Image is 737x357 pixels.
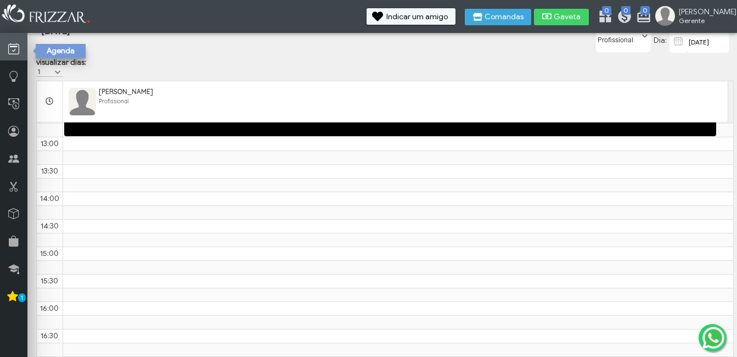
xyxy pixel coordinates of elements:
[40,304,59,313] span: 16:00
[40,194,59,203] span: 14:00
[679,7,728,16] span: [PERSON_NAME]
[534,9,589,25] button: Gaveta
[465,9,531,25] button: Comandas
[69,88,96,115] img: FuncionarioFotoBean_get.xhtml
[99,87,153,96] span: [PERSON_NAME]
[598,9,609,26] a: 0
[700,325,727,351] img: whatsapp.png
[654,36,667,45] span: Dia:
[41,331,58,341] span: 16:30
[36,44,86,58] div: Agenda
[688,30,729,53] input: data
[655,6,732,28] a: [PERSON_NAME] Gerente
[367,8,455,25] button: Indicar um amigo
[41,276,58,286] span: 15:30
[36,58,86,67] label: visualizar dias:
[99,98,128,105] span: Profissional
[679,16,728,25] span: Gerente
[672,35,685,48] img: calendar-01.svg
[617,9,628,26] a: 0
[554,13,581,21] span: Gaveta
[41,221,59,231] span: 14:30
[18,293,26,302] span: 1
[636,9,647,26] a: 0
[40,249,59,258] span: 15:00
[640,6,650,15] span: 0
[36,67,53,76] label: 1
[41,166,58,176] span: 13:30
[602,6,611,15] span: 0
[621,6,631,15] span: 0
[485,13,524,21] span: Comandas
[41,139,59,148] span: 13:00
[386,13,448,21] span: Indicar um amigo
[597,31,640,44] label: Profissional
